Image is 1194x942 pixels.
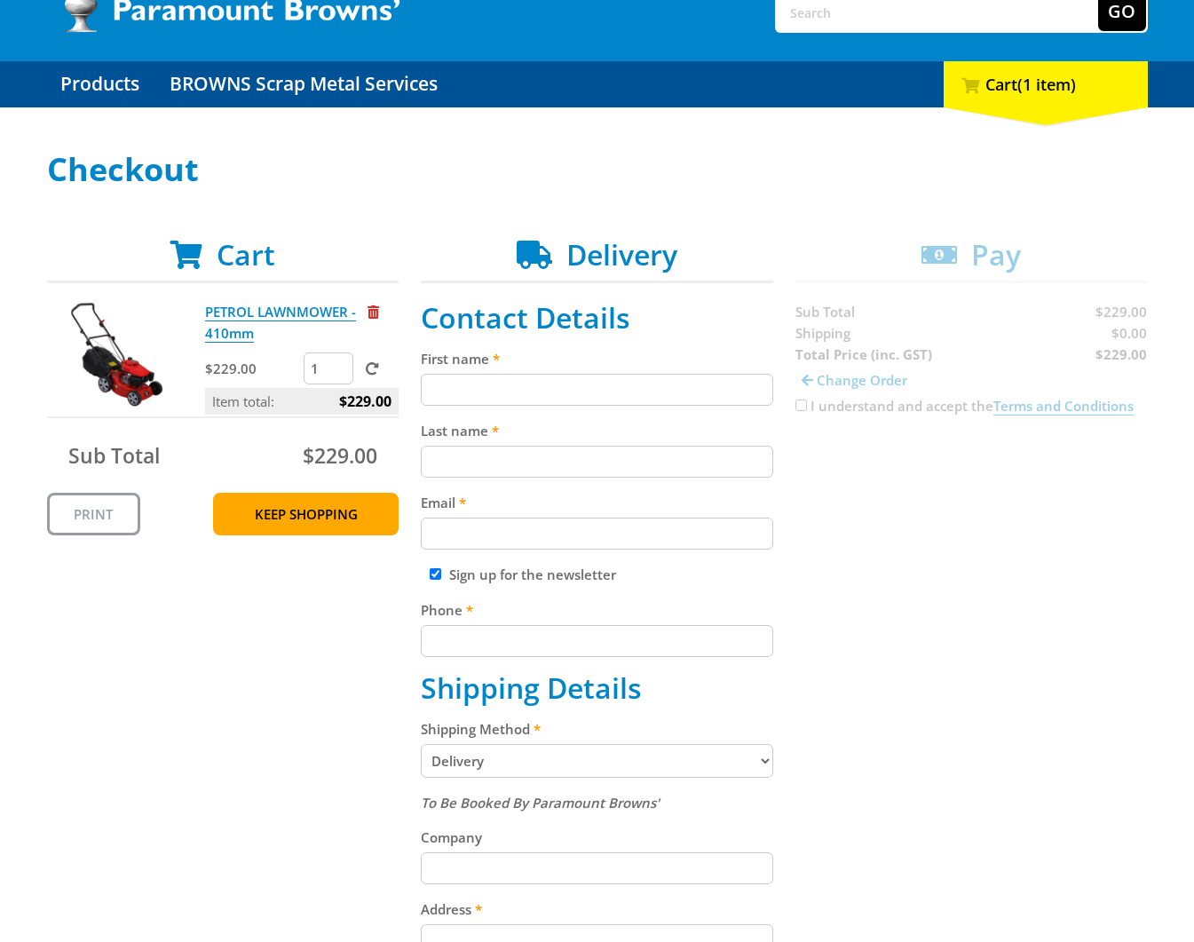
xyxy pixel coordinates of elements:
[421,420,773,441] label: Last name
[303,441,377,470] span: $229.00
[339,388,391,415] span: $229.00
[421,374,773,406] input: Please enter your first name.
[205,303,356,343] a: PETROL LAWNMOWER - 410mm
[421,348,773,369] label: First name
[421,625,773,657] input: Please enter your telephone number.
[566,235,677,273] span: Delivery
[421,518,773,550] input: Please enter your email address.
[421,446,773,478] input: Please enter your last name.
[421,492,773,513] label: Email
[47,493,140,535] a: Print
[156,61,451,107] a: Go to the BROWNS Scrap Metal Services page
[64,301,170,408] img: PETROL LAWNMOWER - 410mm
[421,718,773,740] label: Shipping Method
[421,301,773,335] h2: Contact Details
[421,599,773,621] label: Phone
[421,827,773,848] label: Company
[421,744,773,778] select: Please select a shipping method.
[944,61,1148,107] div: Cart
[47,152,1148,187] h1: Checkout
[421,898,773,920] label: Address
[368,303,379,321] a: Remove from cart
[47,61,153,107] a: Go to the Products page
[449,566,616,583] label: Sign up for the newsletter
[68,441,160,470] span: Sub Total
[213,493,399,535] a: Keep Shopping
[205,388,399,415] p: Item total:
[217,235,275,273] span: Cart
[1017,74,1076,95] span: (1 item)
[205,358,300,379] p: $229.00
[421,671,773,705] h2: Shipping Details
[421,794,660,811] em: To Be Booked By Paramount Browns'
